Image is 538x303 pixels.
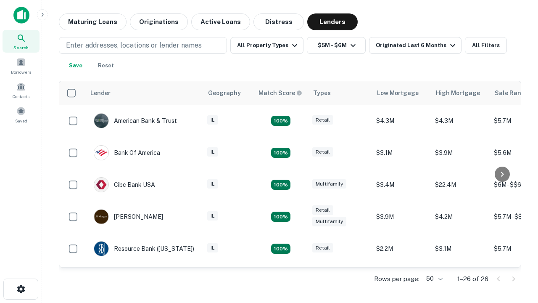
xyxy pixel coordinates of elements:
button: All Property Types [230,37,303,54]
div: Originated Last 6 Months [376,40,458,50]
div: Low Mortgage [377,88,419,98]
td: $3.1M [372,137,431,169]
th: High Mortgage [431,81,490,105]
button: All Filters [465,37,507,54]
div: 50 [423,273,444,285]
img: capitalize-icon.png [13,7,29,24]
div: Types [313,88,331,98]
img: picture [94,146,108,160]
a: Saved [3,103,40,126]
iframe: Chat Widget [496,209,538,249]
td: $22.4M [431,169,490,201]
div: Retail [312,147,333,157]
button: $5M - $6M [307,37,366,54]
p: 1–26 of 26 [457,274,488,284]
div: Retail [312,205,333,215]
span: Borrowers [11,69,31,75]
div: IL [207,147,218,157]
div: Capitalize uses an advanced AI algorithm to match your search with the best lender. The match sco... [258,88,302,98]
button: Enter addresses, locations or lender names [59,37,227,54]
img: picture [94,210,108,224]
a: Search [3,30,40,53]
td: $19.4M [431,265,490,297]
p: Rows per page: [374,274,419,284]
td: $3.9M [372,201,431,233]
a: Contacts [3,79,40,101]
div: Cibc Bank USA [94,177,155,192]
div: IL [207,179,218,189]
h6: Match Score [258,88,301,98]
button: Reset [92,57,119,74]
img: picture [94,242,108,256]
div: IL [207,211,218,221]
button: Originations [130,13,188,30]
td: $3.1M [431,233,490,265]
th: Capitalize uses an advanced AI algorithm to match your search with the best lender. The match sco... [253,81,308,105]
div: Matching Properties: 7, hasApolloMatch: undefined [271,116,290,126]
div: Matching Properties: 4, hasApolloMatch: undefined [271,180,290,190]
div: Retail [312,243,333,253]
div: Multifamily [312,179,346,189]
td: $4.2M [431,201,490,233]
th: Geography [203,81,253,105]
div: Lender [90,88,111,98]
button: Distress [253,13,304,30]
img: picture [94,178,108,192]
div: Multifamily [312,217,346,226]
div: High Mortgage [436,88,480,98]
div: Matching Properties: 4, hasApolloMatch: undefined [271,148,290,158]
span: Contacts [13,93,29,100]
td: $3.9M [431,137,490,169]
div: IL [207,243,218,253]
th: Types [308,81,372,105]
td: $4.3M [431,105,490,137]
div: Matching Properties: 4, hasApolloMatch: undefined [271,212,290,222]
a: Borrowers [3,54,40,77]
p: Enter addresses, locations or lender names [66,40,202,50]
div: American Bank & Trust [94,113,177,128]
button: Lenders [307,13,358,30]
div: Bank Of America [94,145,160,160]
button: Active Loans [191,13,250,30]
th: Low Mortgage [372,81,431,105]
span: Saved [15,117,27,124]
div: Retail [312,115,333,125]
td: $3.4M [372,169,431,201]
div: Resource Bank ([US_STATE]) [94,241,194,256]
th: Lender [85,81,203,105]
td: $2.2M [372,233,431,265]
div: IL [207,115,218,125]
div: [PERSON_NAME] [94,209,163,224]
button: Maturing Loans [59,13,127,30]
div: Geography [208,88,241,98]
div: Matching Properties: 4, hasApolloMatch: undefined [271,244,290,254]
button: Save your search to get updates of matches that match your search criteria. [62,57,89,74]
button: Originated Last 6 Months [369,37,462,54]
td: $4.3M [372,105,431,137]
td: $19.4M [372,265,431,297]
span: Search [13,44,29,51]
img: picture [94,114,108,128]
